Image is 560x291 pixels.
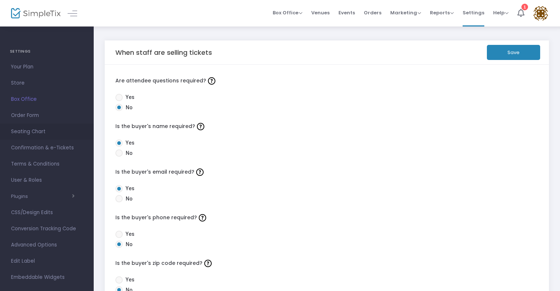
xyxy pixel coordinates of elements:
span: Events [338,3,355,22]
h4: SETTINGS [10,44,84,59]
button: Plugins [11,194,75,199]
span: Store [11,78,83,88]
span: Confirmation & e-Tickets [11,143,83,153]
span: No [123,149,133,157]
span: Marketing [390,9,421,16]
span: No [123,241,133,248]
img: question-mark [204,260,212,267]
label: Is the buyer's email required? [115,167,539,178]
span: Yes [123,139,134,147]
span: No [123,104,133,111]
span: Yes [123,276,134,284]
button: Save [487,45,540,60]
img: question-mark [199,214,206,221]
span: Order Form [11,111,83,120]
img: question-mark [196,168,204,176]
label: Is the buyer's name required? [115,121,539,132]
div: 1 [521,4,528,10]
span: No [123,195,133,203]
span: Yes [123,185,134,192]
span: Your Plan [11,62,83,72]
span: Help [493,9,509,16]
span: Edit Label [11,256,83,266]
span: Conversion Tracking Code [11,224,83,234]
label: Is the buyer's phone required? [115,212,539,223]
span: Yes [123,230,134,238]
span: Settings [463,3,484,22]
img: question-mark [208,77,215,85]
span: Embeddable Widgets [11,273,83,282]
span: Reports [430,9,454,16]
span: Box Office [273,9,302,16]
img: question-mark [197,123,204,130]
span: User & Roles [11,175,83,185]
label: Are attendee questions required? [115,75,539,86]
span: Box Office [11,95,83,104]
span: Yes [123,93,134,101]
span: Seating Chart [11,127,83,136]
span: Orders [364,3,381,22]
span: CSS/Design Edits [11,208,83,217]
span: Terms & Conditions [11,159,83,169]
span: Venues [311,3,330,22]
h5: When staff are selling tickets [115,49,212,57]
span: Advanced Options [11,240,83,250]
label: Is the buyer's zip code required? [115,258,539,269]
